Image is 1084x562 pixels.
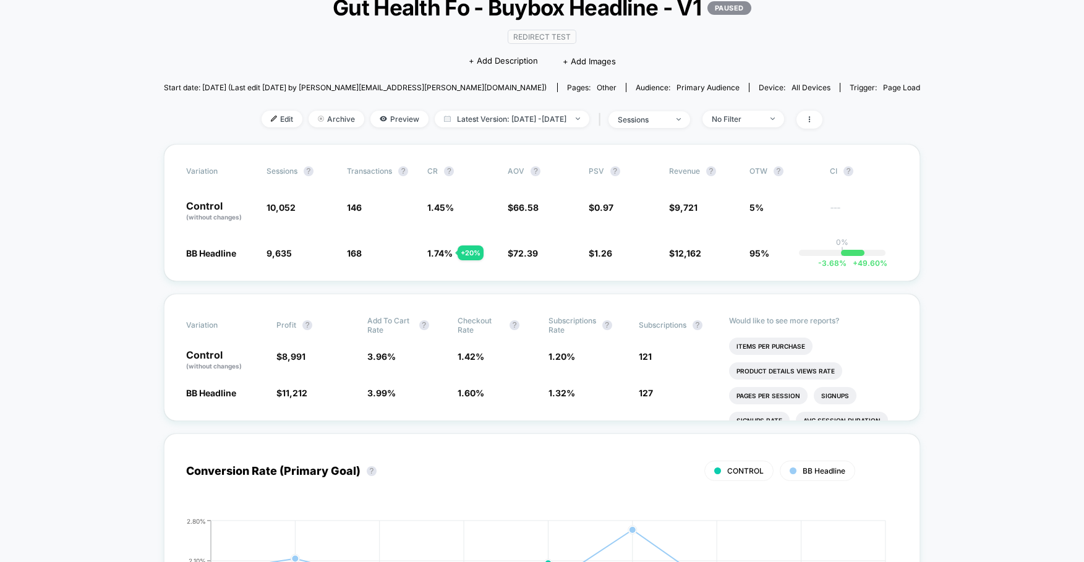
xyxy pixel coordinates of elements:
span: 12,162 [675,248,701,258]
button: ? [610,166,620,176]
span: $ [669,202,698,213]
span: 121 [639,351,652,362]
button: ? [510,320,519,330]
span: $ [589,202,613,213]
span: 168 [347,248,362,258]
span: CR [427,166,438,176]
span: 1.32 % [548,388,575,398]
img: calendar [444,116,451,122]
span: AOV [508,166,524,176]
span: 95% [749,248,769,258]
span: 10,052 [267,202,296,213]
span: Checkout Rate [458,316,503,334]
span: Edit [262,111,302,127]
button: ? [304,166,314,176]
span: 0.97 [594,202,613,213]
span: 3.96 % [367,351,396,362]
span: Transactions [347,166,392,176]
span: Latest Version: [DATE] - [DATE] [435,111,589,127]
span: CI [830,166,898,176]
span: 11,212 [282,388,307,398]
img: end [576,117,580,120]
span: 3.99 % [367,388,396,398]
li: Signups Rate [729,412,790,429]
span: 1.26 [594,248,612,258]
span: 1.20 % [548,351,575,362]
div: Trigger: [850,83,920,92]
span: Subscriptions [639,320,686,330]
button: ? [843,166,853,176]
p: PAUSED [707,1,751,15]
span: + Add Description [469,55,538,67]
span: OTW [749,166,817,176]
span: Device: [749,83,840,92]
span: other [597,83,617,92]
button: ? [774,166,783,176]
img: end [676,118,681,121]
span: Primary Audience [676,83,740,92]
span: 146 [347,202,362,213]
button: ? [367,466,377,476]
span: 9,721 [675,202,698,213]
span: 1.45 % [427,202,454,213]
span: $ [589,248,612,258]
span: Archive [309,111,364,127]
div: Pages: [567,83,617,92]
span: BB Headline [803,466,845,475]
button: ? [531,166,540,176]
span: Preview [370,111,429,127]
span: 1.42 % [458,351,484,362]
tspan: 2.80% [187,517,206,524]
p: Control [186,201,254,222]
p: 0% [836,237,848,247]
button: ? [398,166,408,176]
span: 72.39 [513,248,538,258]
span: 127 [639,388,653,398]
span: CONTROL [727,466,764,475]
span: PSV [589,166,604,176]
span: BB Headline [186,248,236,258]
span: 8,991 [282,351,305,362]
div: + 20 % [458,245,484,260]
li: Product Details Views Rate [729,362,842,380]
span: Variation [186,166,254,176]
span: -3.68 % [818,258,847,268]
span: Revenue [669,166,700,176]
span: + [853,258,858,268]
span: | [595,111,608,129]
button: ? [444,166,454,176]
li: Items Per Purchase [729,338,813,355]
button: ? [693,320,702,330]
img: end [318,116,324,122]
img: end [770,117,775,120]
img: edit [271,116,277,122]
span: 66.58 [513,202,539,213]
span: Sessions [267,166,297,176]
span: Start date: [DATE] (Last edit [DATE] by [PERSON_NAME][EMAIL_ADDRESS][PERSON_NAME][DOMAIN_NAME]) [164,83,547,92]
span: Subscriptions Rate [548,316,596,334]
span: Variation [186,316,254,334]
li: Signups [814,387,856,404]
li: Pages Per Session [729,387,808,404]
span: 5% [749,202,764,213]
p: | [841,247,843,256]
span: Add To Cart Rate [367,316,413,334]
span: --- [830,204,898,222]
span: 1.74 % [427,248,453,258]
div: sessions [618,115,667,124]
span: Page Load [883,83,920,92]
div: Audience: [636,83,740,92]
span: BB Headline [186,388,236,398]
span: $ [276,351,305,362]
span: $ [508,202,539,213]
span: + Add Images [563,56,616,66]
button: ? [419,320,429,330]
span: all devices [792,83,830,92]
span: Redirect Test [508,30,576,44]
button: ? [706,166,716,176]
span: 1.60 % [458,388,484,398]
span: $ [508,248,538,258]
button: ? [602,320,612,330]
span: Profit [276,320,296,330]
div: No Filter [712,114,761,124]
